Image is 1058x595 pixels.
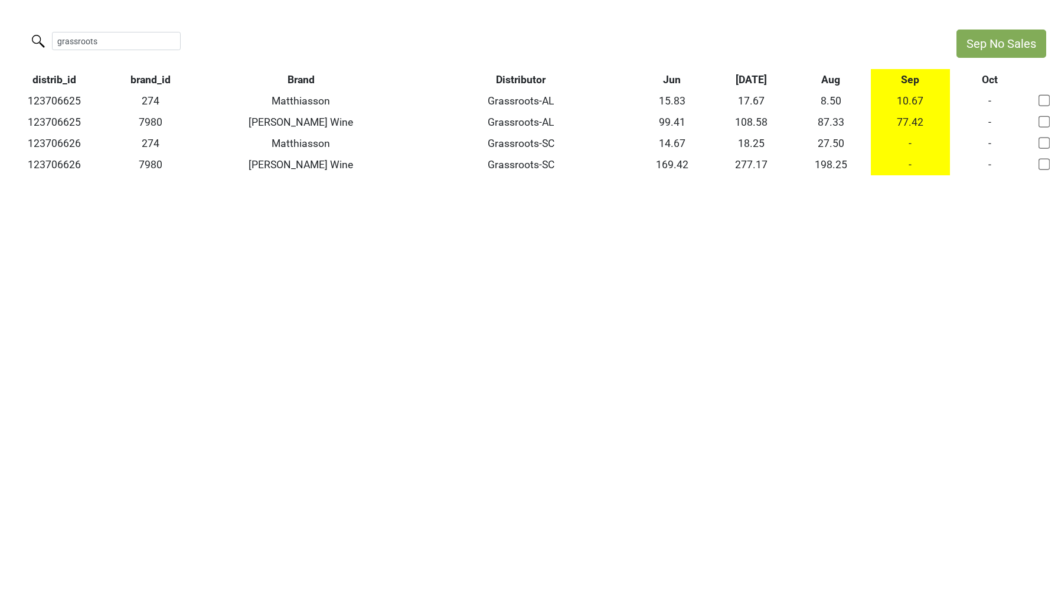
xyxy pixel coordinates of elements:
td: Grassroots-AL [410,112,632,133]
td: 99.41 [632,112,712,133]
th: Distributor: activate to sort column ascending [410,69,632,90]
th: &nbsp;: activate to sort column ascending [1030,69,1058,90]
td: 8.50 [791,90,871,112]
td: 169.42 [632,154,712,175]
td: 87.33 [791,112,871,133]
td: 17.67 [711,90,791,112]
td: 7980 [109,154,192,175]
td: 277.17 [711,154,791,175]
td: [PERSON_NAME] Wine [192,154,410,175]
td: 14.67 [632,133,712,154]
td: - [950,90,1030,112]
td: Matthiasson [192,90,410,112]
td: - [871,133,951,154]
td: Grassroots-SC [410,154,632,175]
td: - [950,154,1030,175]
td: Grassroots-SC [410,133,632,154]
td: 274 [109,133,192,154]
td: 15.83 [632,90,712,112]
td: - [950,112,1030,133]
td: 77.42 [871,112,951,133]
td: Grassroots-AL [410,90,632,112]
th: Oct: activate to sort column ascending [950,69,1030,90]
td: - [871,154,951,175]
td: 274 [109,90,192,112]
td: [PERSON_NAME] Wine [192,112,410,133]
th: brand_id: activate to sort column ascending [109,69,192,90]
td: 108.58 [711,112,791,133]
th: Jul: activate to sort column ascending [711,69,791,90]
td: 18.25 [711,133,791,154]
td: 7980 [109,112,192,133]
td: Matthiasson [192,133,410,154]
th: Brand: activate to sort column ascending [192,69,410,90]
td: 27.50 [791,133,871,154]
td: - [950,133,1030,154]
th: Aug: activate to sort column ascending [791,69,871,90]
button: Sep No Sales [956,30,1046,58]
td: 198.25 [791,154,871,175]
th: Sep: activate to sort column ascending [871,69,951,90]
th: Jun: activate to sort column ascending [632,69,712,90]
td: 10.67 [871,90,951,112]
